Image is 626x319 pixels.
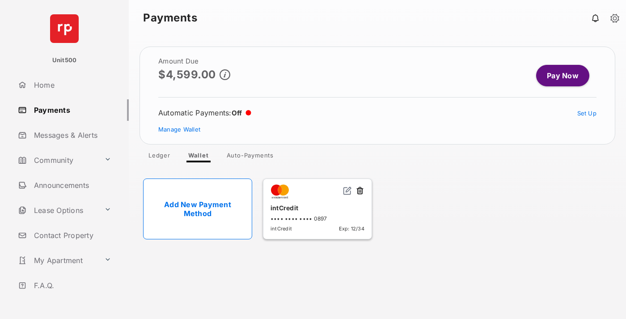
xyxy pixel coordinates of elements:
div: intCredit [271,200,364,215]
a: Home [14,74,129,96]
span: Exp: 12/34 [339,225,364,232]
img: svg+xml;base64,PHN2ZyB2aWV3Qm94PSIwIDAgMjQgMjQiIHdpZHRoPSIxNiIgaGVpZ2h0PSIxNiIgZmlsbD0ibm9uZSIgeG... [343,186,352,195]
a: Auto-Payments [220,152,281,162]
a: Messages & Alerts [14,124,129,146]
h2: Amount Due [158,58,230,65]
span: Off [232,109,242,117]
a: Lease Options [14,200,101,221]
a: F.A.Q. [14,275,129,296]
a: Wallet [181,152,216,162]
a: Manage Wallet [158,126,200,133]
strong: Payments [143,13,197,23]
a: Ledger [141,152,178,162]
p: Unit500 [52,56,77,65]
p: $4,599.00 [158,68,216,81]
a: Payments [14,99,129,121]
a: Add New Payment Method [143,179,252,239]
a: Set Up [577,110,597,117]
a: Announcements [14,174,129,196]
a: Contact Property [14,225,129,246]
a: Community [14,149,101,171]
a: My Apartment [14,250,101,271]
span: intCredit [271,225,292,232]
div: •••• •••• •••• 0897 [271,215,364,222]
img: svg+xml;base64,PHN2ZyB4bWxucz0iaHR0cDovL3d3dy53My5vcmcvMjAwMC9zdmciIHdpZHRoPSI2NCIgaGVpZ2h0PSI2NC... [50,14,79,43]
div: Automatic Payments : [158,108,251,117]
